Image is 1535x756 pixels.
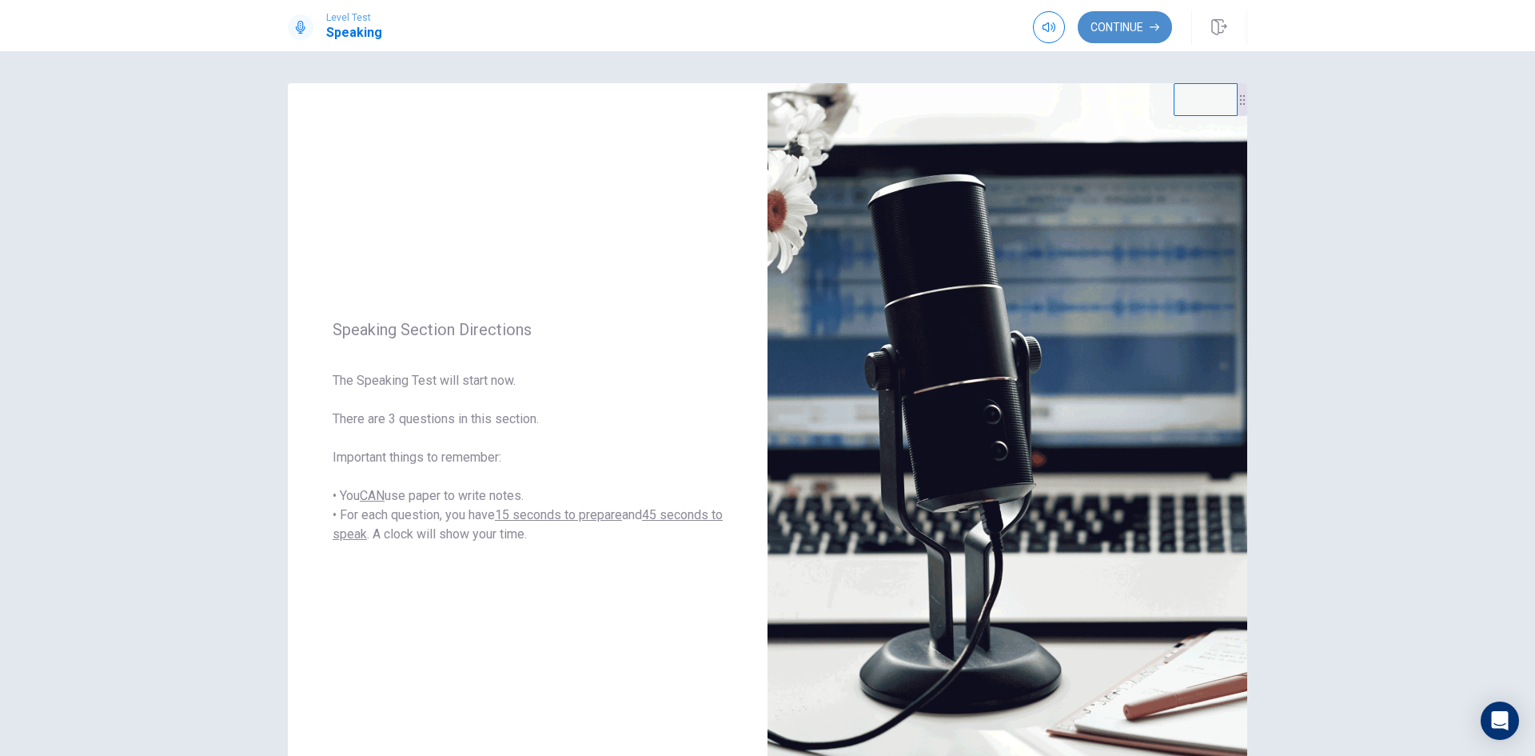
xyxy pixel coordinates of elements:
[360,488,385,503] u: CAN
[333,371,723,544] span: The Speaking Test will start now. There are 3 questions in this section. Important things to reme...
[1481,702,1519,740] div: Open Intercom Messenger
[326,23,382,42] h1: Speaking
[495,507,622,522] u: 15 seconds to prepare
[1078,11,1172,43] button: Continue
[326,12,382,23] span: Level Test
[333,320,723,339] span: Speaking Section Directions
